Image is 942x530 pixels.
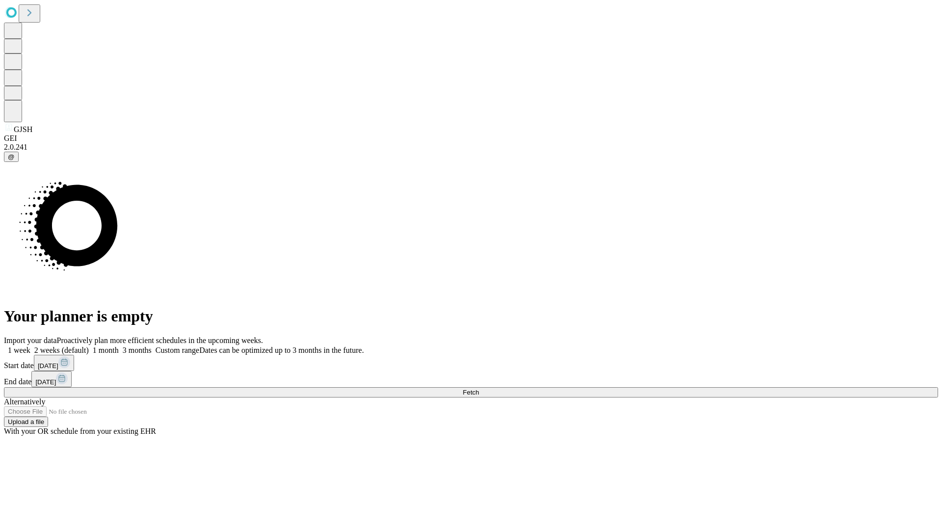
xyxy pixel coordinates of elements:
div: 2.0.241 [4,143,938,152]
span: Alternatively [4,397,45,406]
span: [DATE] [38,362,58,370]
button: [DATE] [34,355,74,371]
span: With your OR schedule from your existing EHR [4,427,156,435]
div: Start date [4,355,938,371]
span: 1 month [93,346,119,354]
button: Fetch [4,387,938,397]
span: 1 week [8,346,30,354]
span: @ [8,153,15,160]
span: GJSH [14,125,32,133]
div: GEI [4,134,938,143]
span: Import your data [4,336,57,344]
span: Custom range [156,346,199,354]
button: Upload a file [4,417,48,427]
button: @ [4,152,19,162]
h1: Your planner is empty [4,307,938,325]
button: [DATE] [31,371,72,387]
span: 3 months [123,346,152,354]
span: Proactively plan more efficient schedules in the upcoming weeks. [57,336,263,344]
div: End date [4,371,938,387]
span: 2 weeks (default) [34,346,89,354]
span: Dates can be optimized up to 3 months in the future. [199,346,364,354]
span: Fetch [463,389,479,396]
span: [DATE] [35,378,56,386]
